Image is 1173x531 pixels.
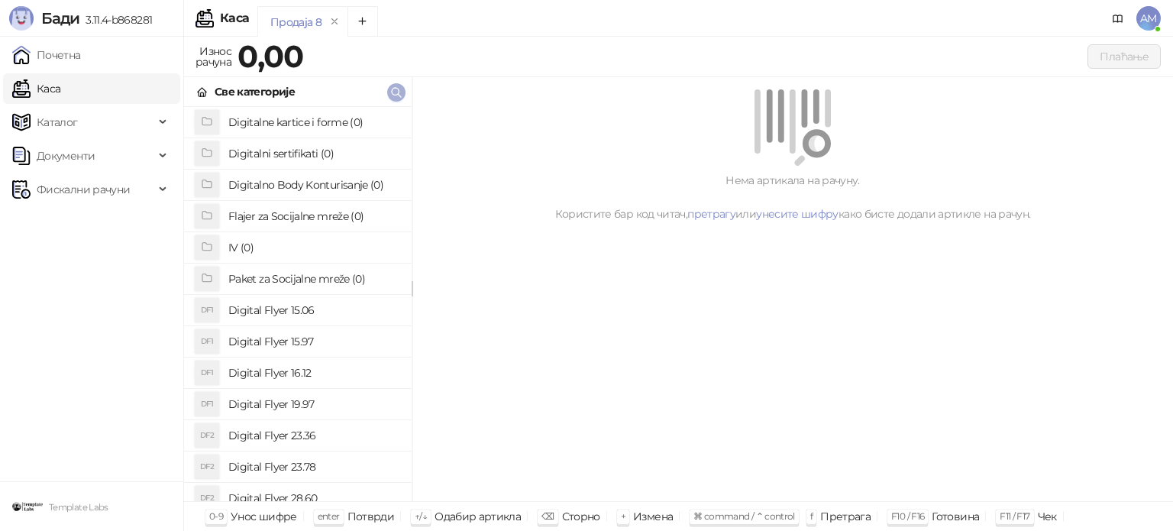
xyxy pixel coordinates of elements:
button: remove [325,15,344,28]
div: DF2 [195,455,219,479]
div: Нема артикала на рачуну. Користите бар код читач, или како бисте додали артикле на рачун. [431,172,1155,222]
span: 3.11.4-b868281 [79,13,152,27]
div: Сторно [562,507,600,526]
h4: Digital Flyer 23.36 [228,423,399,448]
h4: IV (0) [228,235,399,260]
strong: 0,00 [238,37,303,75]
span: enter [318,510,340,522]
div: grid [184,107,412,501]
div: DF1 [195,298,219,322]
div: Потврди [347,507,395,526]
h4: Digitalni sertifikati (0) [228,141,399,166]
div: Продаја 8 [270,14,322,31]
span: ⌘ command / ⌃ control [693,510,795,522]
span: AM [1136,6,1161,31]
div: DF2 [195,486,219,510]
h4: Digital Flyer 19.97 [228,392,399,416]
button: Add tab [347,6,378,37]
div: Унос шифре [231,507,297,526]
div: Чек [1038,507,1057,526]
h4: Digital Flyer 16.12 [228,361,399,385]
div: Износ рачуна [192,41,234,72]
h4: Flajer za Socijalne mreže (0) [228,204,399,228]
img: 64x64-companyLogo-46bbf2fd-0887-484e-a02e-a45a40244bfa.png [12,491,43,522]
div: DF1 [195,329,219,354]
div: Измена [633,507,673,526]
span: F11 / F17 [1000,510,1029,522]
span: Фискални рачуни [37,174,130,205]
button: Плаћање [1087,44,1161,69]
div: DF2 [195,423,219,448]
a: Каса [12,73,60,104]
div: Претрага [820,507,871,526]
span: Каталог [37,107,78,138]
div: Све категорије [215,83,295,100]
h4: Digitalno Body Konturisanje (0) [228,173,399,197]
span: 0-9 [209,510,223,522]
a: Почетна [12,40,81,70]
h4: Paket za Socijalne mreže (0) [228,267,399,291]
div: Каса [220,12,249,24]
a: претрагу [687,207,735,221]
span: + [621,510,625,522]
span: Документи [37,141,95,171]
h4: Digital Flyer 15.97 [228,329,399,354]
span: ↑/↓ [415,510,427,522]
h4: Digitalne kartice i forme (0) [228,110,399,134]
span: F10 / F16 [891,510,924,522]
img: Logo [9,6,34,31]
div: DF1 [195,392,219,416]
span: Бади [41,9,79,28]
span: f [810,510,813,522]
div: DF1 [195,361,219,385]
small: Template Labs [49,502,108,513]
a: Документација [1106,6,1130,31]
div: Одабир артикла [435,507,521,526]
h4: Digital Flyer 15.06 [228,298,399,322]
span: ⌫ [541,510,554,522]
a: унесите шифру [756,207,839,221]
div: Готовина [932,507,979,526]
h4: Digital Flyer 23.78 [228,455,399,479]
h4: Digital Flyer 28.60 [228,486,399,510]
